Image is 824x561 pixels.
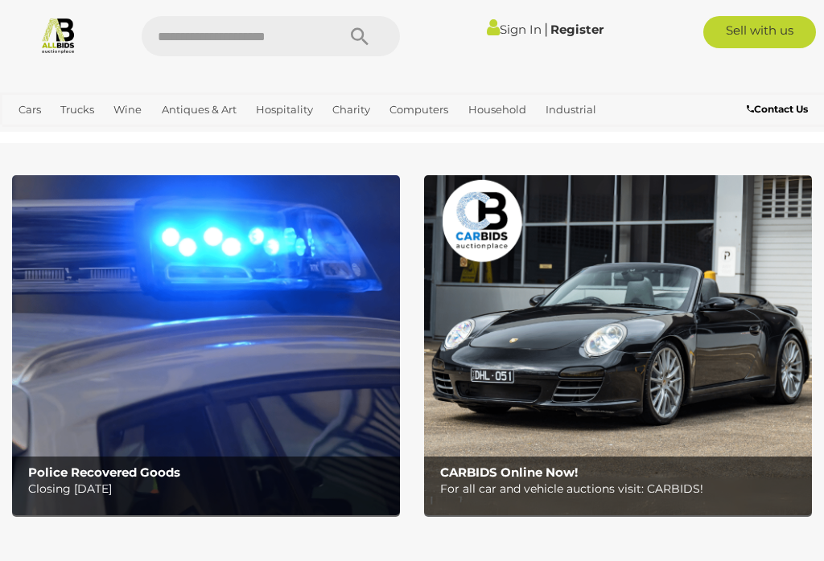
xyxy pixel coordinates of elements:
[249,96,319,123] a: Hospitality
[319,16,400,56] button: Search
[462,96,533,123] a: Household
[12,175,400,514] a: Police Recovered Goods Police Recovered Goods Closing [DATE]
[184,123,311,149] a: [GEOGRAPHIC_DATA]
[440,465,578,480] b: CARBIDS Online Now!
[703,16,816,48] a: Sell with us
[12,123,75,149] a: Jewellery
[12,96,47,123] a: Cars
[155,96,243,123] a: Antiques & Art
[28,479,391,499] p: Closing [DATE]
[440,479,803,499] p: For all car and vehicle auctions visit: CARBIDS!
[131,123,177,149] a: Sports
[539,96,603,123] a: Industrial
[326,96,377,123] a: Charity
[107,96,148,123] a: Wine
[424,175,812,514] a: CARBIDS Online Now! CARBIDS Online Now! For all car and vehicle auctions visit: CARBIDS!
[550,22,604,37] a: Register
[81,123,125,149] a: Office
[424,175,812,514] img: CARBIDS Online Now!
[383,96,455,123] a: Computers
[747,100,812,118] a: Contact Us
[544,20,548,38] span: |
[54,96,101,123] a: Trucks
[28,465,180,480] b: Police Recovered Goods
[487,22,542,37] a: Sign In
[39,16,77,54] img: Allbids.com.au
[12,175,400,514] img: Police Recovered Goods
[747,103,808,115] b: Contact Us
